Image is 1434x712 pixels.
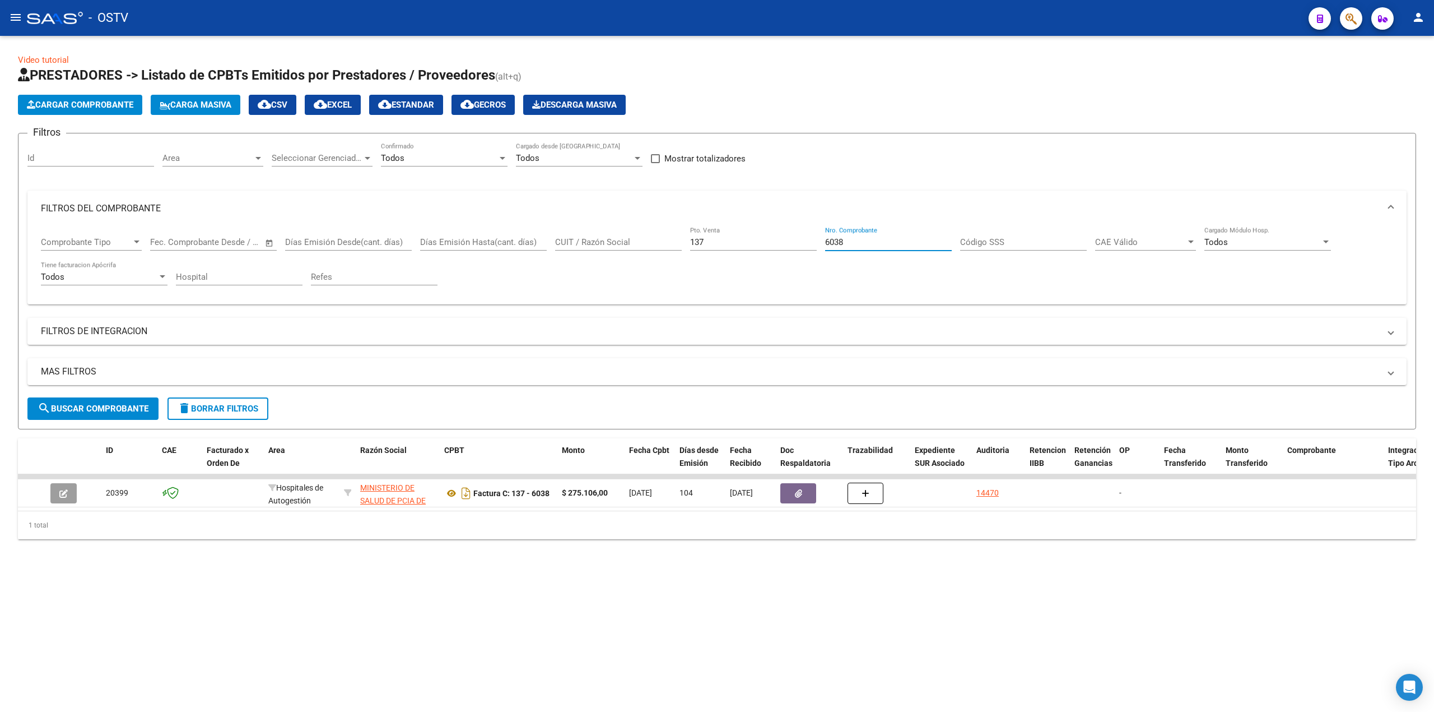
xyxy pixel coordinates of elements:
mat-icon: cloud_download [460,98,474,111]
datatable-header-cell: Retención Ganancias [1070,438,1115,488]
span: Gecros [460,100,506,110]
div: 30626983398 [360,482,435,505]
span: MINISTERIO DE SALUD DE PCIA DE BSAS [360,483,426,518]
button: Borrar Filtros [167,397,268,420]
mat-icon: person [1412,11,1425,24]
datatable-header-cell: Fecha Recibido [725,438,776,488]
i: Descargar documento [459,484,473,502]
span: Integracion Tipo Archivo [1388,446,1433,468]
span: Cargar Comprobante [27,100,133,110]
span: Comprobante Tipo [41,237,132,247]
span: Doc Respaldatoria [780,446,831,468]
span: Facturado x Orden De [207,446,249,468]
span: Fecha Transferido [1164,446,1206,468]
input: Fecha fin [206,237,260,247]
button: Buscar Comprobante [27,397,159,420]
span: Expediente SUR Asociado [915,446,965,468]
span: Descarga Masiva [532,100,617,110]
span: Días desde Emisión [679,446,719,468]
mat-icon: cloud_download [258,98,271,111]
button: Gecros [451,95,515,115]
span: Fecha Recibido [730,446,761,468]
span: Area [162,153,253,163]
span: 20399 [106,488,128,497]
datatable-header-cell: Expediente SUR Asociado [910,438,972,488]
span: 104 [679,488,693,497]
span: Retencion IIBB [1030,446,1066,468]
datatable-header-cell: Razón Social [356,438,440,488]
datatable-header-cell: Doc Respaldatoria [776,438,843,488]
span: Monto [562,446,585,455]
datatable-header-cell: Comprobante [1283,438,1384,488]
datatable-header-cell: OP [1115,438,1160,488]
span: PRESTADORES -> Listado de CPBTs Emitidos por Prestadores / Proveedores [18,67,495,83]
div: 1 total [18,511,1416,539]
span: Hospitales de Autogestión [268,483,323,505]
datatable-header-cell: Fecha Cpbt [625,438,675,488]
span: - OSTV [89,6,128,30]
h3: Filtros [27,124,66,140]
button: Estandar [369,95,443,115]
span: ID [106,446,113,455]
span: Fecha Cpbt [629,446,669,455]
datatable-header-cell: Monto [557,438,625,488]
div: Open Intercom Messenger [1396,674,1423,701]
span: Monto Transferido [1226,446,1268,468]
span: - [1119,488,1121,497]
datatable-header-cell: CAE [157,438,202,488]
span: Estandar [378,100,434,110]
datatable-header-cell: Monto Transferido [1221,438,1283,488]
span: CSV [258,100,287,110]
span: Area [268,446,285,455]
span: (alt+q) [495,71,522,82]
span: Todos [516,153,539,163]
mat-panel-title: FILTROS DEL COMPROBANTE [41,202,1380,215]
mat-panel-title: MAS FILTROS [41,366,1380,378]
span: OP [1119,446,1130,455]
span: CAE [162,446,176,455]
a: Video tutorial [18,55,69,65]
mat-expansion-panel-header: MAS FILTROS [27,358,1407,385]
input: Fecha inicio [150,237,195,247]
span: Retención Ganancias [1074,446,1112,468]
datatable-header-cell: Trazabilidad [843,438,910,488]
div: FILTROS DEL COMPROBANTE [27,226,1407,305]
datatable-header-cell: Facturado x Orden De [202,438,264,488]
span: Buscar Comprobante [38,404,148,414]
datatable-header-cell: ID [101,438,157,488]
button: EXCEL [305,95,361,115]
span: Mostrar totalizadores [664,152,746,165]
app-download-masive: Descarga masiva de comprobantes (adjuntos) [523,95,626,115]
span: Todos [381,153,404,163]
span: CPBT [444,446,464,455]
datatable-header-cell: Días desde Emisión [675,438,725,488]
datatable-header-cell: Area [264,438,339,488]
span: Todos [41,272,64,282]
button: Descarga Masiva [523,95,626,115]
mat-expansion-panel-header: FILTROS DEL COMPROBANTE [27,191,1407,226]
span: Razón Social [360,446,407,455]
mat-icon: cloud_download [314,98,327,111]
span: Auditoria [976,446,1009,455]
span: [DATE] [629,488,652,497]
div: 14470 [976,487,999,500]
button: Carga Masiva [151,95,240,115]
datatable-header-cell: Retencion IIBB [1025,438,1070,488]
button: Open calendar [263,237,276,249]
datatable-header-cell: Auditoria [972,438,1025,488]
span: Carga Masiva [160,100,231,110]
button: Cargar Comprobante [18,95,142,115]
strong: Factura C: 137 - 6038 [473,489,550,498]
span: Seleccionar Gerenciador [272,153,362,163]
span: Trazabilidad [848,446,893,455]
mat-expansion-panel-header: FILTROS DE INTEGRACION [27,318,1407,345]
span: Todos [1204,237,1228,247]
mat-icon: search [38,401,51,415]
datatable-header-cell: CPBT [440,438,557,488]
span: CAE Válido [1095,237,1186,247]
button: CSV [249,95,296,115]
span: Borrar Filtros [178,404,258,414]
span: EXCEL [314,100,352,110]
span: [DATE] [730,488,753,497]
span: Comprobante [1287,446,1336,455]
